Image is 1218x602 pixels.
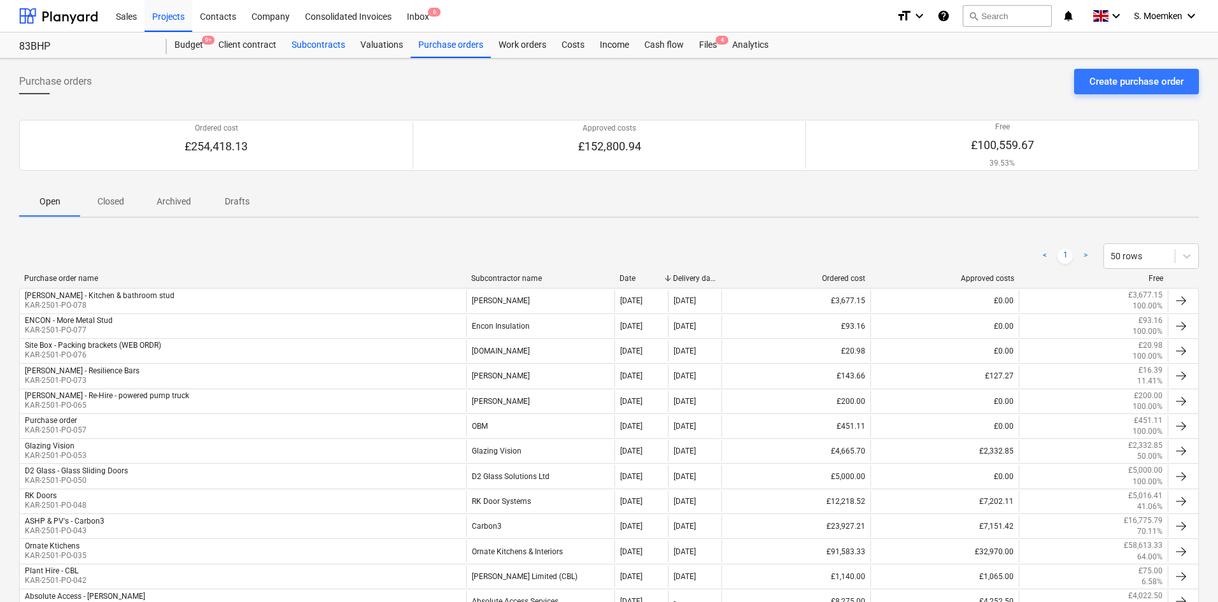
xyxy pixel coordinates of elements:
[637,32,691,58] a: Cash flow
[491,32,554,58] a: Work orders
[1133,301,1163,312] p: 100.00%
[674,547,696,556] div: [DATE]
[1137,552,1163,563] p: 64.00%
[971,122,1034,133] p: Free
[721,491,870,512] div: £12,218.52
[620,547,642,556] div: [DATE]
[870,491,1019,512] div: £7,202.11
[721,515,870,537] div: £23,927.21
[1124,540,1163,551] p: £58,613.33
[721,465,870,487] div: £5,000.00
[721,391,870,412] div: £200.00
[185,139,248,154] p: £254,418.13
[466,315,615,337] div: Encon Insulation
[721,365,870,387] div: £143.66
[620,522,642,531] div: [DATE]
[620,397,642,406] div: [DATE]
[620,572,642,581] div: [DATE]
[1108,8,1124,24] i: keyboard_arrow_down
[19,40,152,54] div: 83BHP
[25,400,189,411] p: KAR-2501-PO-065
[674,522,696,531] div: [DATE]
[673,274,716,283] div: Delivery date
[721,340,870,362] div: £20.98
[721,440,870,462] div: £4,665.70
[1137,526,1163,537] p: 70.11%
[620,472,642,481] div: [DATE]
[25,575,87,586] p: KAR-2501-PO-042
[870,515,1019,537] div: £7,151.42
[620,274,663,283] div: Date
[25,475,128,486] p: KAR-2501-PO-050
[578,139,641,154] p: £152,800.94
[1133,326,1163,337] p: 100.00%
[222,195,252,208] p: Drafts
[471,274,610,283] div: Subcontractor name
[25,441,74,450] div: Glazing Vision
[620,447,642,455] div: [DATE]
[870,365,1019,387] div: £127.27
[1133,477,1163,487] p: 100.00%
[466,540,615,562] div: Ornate Kitchens & Interiors
[726,274,865,283] div: Ordered cost
[971,158,1034,169] p: 39.53%
[691,32,725,58] div: Files
[721,540,870,562] div: £91,583.33
[674,472,696,481] div: [DATE]
[875,274,1014,283] div: Approved costs
[870,540,1019,562] div: £32,970.00
[25,350,161,361] p: KAR-2501-PO-076
[211,32,284,58] a: Client contract
[25,300,174,311] p: KAR-2501-PO-078
[674,322,696,331] div: [DATE]
[466,465,615,487] div: D2 Glass Solutions Ltd
[466,515,615,537] div: Carbon3
[185,123,248,134] p: Ordered cost
[620,497,642,506] div: [DATE]
[24,274,461,283] div: Purchase order name
[466,415,615,437] div: OBM
[25,391,189,400] div: [PERSON_NAME] - Re-Hire - powered pump truck
[870,315,1019,337] div: £0.00
[25,450,87,461] p: KAR-2501-PO-053
[721,315,870,337] div: £93.16
[34,195,65,208] p: Open
[721,290,870,312] div: £3,677.15
[25,325,113,336] p: KAR-2501-PO-077
[1138,566,1163,577] p: £75.00
[691,32,725,58] a: Files4
[1089,73,1184,90] div: Create purchase order
[620,296,642,305] div: [DATE]
[25,416,77,425] div: Purchase order
[284,32,353,58] a: Subcontracts
[466,290,615,312] div: [PERSON_NAME]
[25,500,87,511] p: KAR-2501-PO-048
[870,290,1019,312] div: £0.00
[896,8,912,24] i: format_size
[1037,248,1052,264] a: Previous page
[721,566,870,587] div: £1,140.00
[25,491,57,500] div: RK Doors
[674,447,696,455] div: [DATE]
[578,123,641,134] p: Approved costs
[674,397,696,406] div: [DATE]
[466,365,615,387] div: [PERSON_NAME]
[1184,8,1199,24] i: keyboard_arrow_down
[411,32,491,58] a: Purchase orders
[1024,274,1163,283] div: Free
[96,195,126,208] p: Closed
[1058,248,1073,264] a: Page 1 is your current page
[1137,501,1163,512] p: 41.06%
[1154,541,1218,602] div: Chat Widget
[202,36,215,45] span: 9+
[1128,491,1163,501] p: £5,016.41
[1134,391,1163,401] p: £200.00
[25,541,80,550] div: Ornate Ktichens
[937,8,950,24] i: Knowledge base
[466,340,615,362] div: [DOMAIN_NAME]
[25,466,128,475] div: D2 Glass - Glass Sliding Doors
[674,347,696,355] div: [DATE]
